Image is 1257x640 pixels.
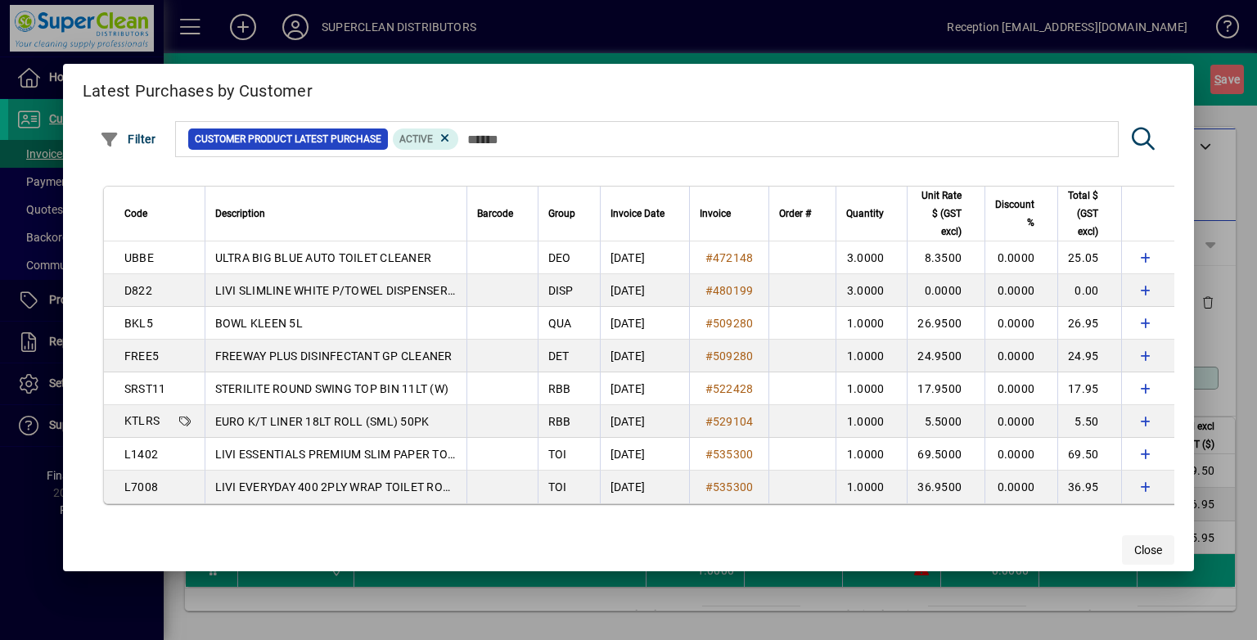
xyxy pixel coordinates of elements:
td: 1.0000 [836,471,907,503]
td: 69.5000 [907,438,984,471]
span: Invoice Date [610,205,665,223]
span: Quantity [846,205,884,223]
span: Customer Product Latest Purchase [195,131,381,147]
td: 0.0000 [984,340,1057,372]
div: Unit Rate $ (GST excl) [917,187,976,241]
span: # [705,415,713,428]
span: 509280 [713,349,754,363]
td: 36.95 [1057,471,1121,503]
span: LIVI EVERYDAY 400 2PLY WRAP TOILET ROLLS (48) [215,480,488,494]
td: [DATE] [600,471,689,503]
span: Filter [100,133,156,146]
span: Description [215,205,265,223]
span: 529104 [713,415,754,428]
td: 0.0000 [984,241,1057,274]
td: 0.0000 [984,405,1057,438]
td: 3.0000 [836,241,907,274]
td: 25.05 [1057,241,1121,274]
span: DET [548,349,570,363]
span: STERILITE ROUND SWING TOP BIN 11LT (W) [215,382,449,395]
td: 3.0000 [836,274,907,307]
span: LIVI SLIMLINE WHITE P/TOWEL DISPENSER - LARGE [215,284,493,297]
span: # [705,251,713,264]
span: TOI [548,448,567,461]
button: Filter [96,124,160,154]
td: 0.0000 [984,372,1057,405]
mat-chip: Product Activation Status: Active [393,128,458,150]
span: 522428 [713,382,754,395]
td: 24.9500 [907,340,984,372]
span: FREE5 [124,349,159,363]
td: 0.0000 [984,274,1057,307]
td: 1.0000 [836,340,907,372]
div: Quantity [846,205,899,223]
span: DISP [548,284,574,297]
span: QUA [548,317,572,330]
td: [DATE] [600,274,689,307]
span: # [705,349,713,363]
span: KTLRS [124,414,160,427]
span: EURO K/T LINER 18LT ROLL (SML) 50PK [215,415,430,428]
td: 5.5000 [907,405,984,438]
td: 0.0000 [984,307,1057,340]
span: FREEWAY PLUS DISINFECTANT GP CLEANER [215,349,453,363]
div: Discount % [995,196,1049,232]
span: D822 [124,284,152,297]
td: 26.95 [1057,307,1121,340]
span: Active [399,133,433,145]
span: Discount % [995,196,1034,232]
span: RBB [548,382,571,395]
td: [DATE] [600,372,689,405]
span: Close [1134,542,1162,559]
span: # [705,448,713,461]
span: LIVI ESSENTIALS PREMIUM SLIM PAPER TOWELS (4000) [215,448,516,461]
td: [DATE] [600,340,689,372]
span: # [705,284,713,297]
td: 5.50 [1057,405,1121,438]
div: Invoice [700,205,759,223]
span: Total $ (GST excl) [1068,187,1098,241]
span: L1402 [124,448,158,461]
td: 17.9500 [907,372,984,405]
span: 535300 [713,480,754,494]
a: #509280 [700,314,759,332]
div: Invoice Date [610,205,679,223]
button: Close [1122,535,1174,565]
span: SRST11 [124,382,166,395]
a: #535300 [700,445,759,463]
div: Group [548,205,590,223]
span: BOWL KLEEN 5L [215,317,303,330]
a: #535300 [700,478,759,496]
span: UBBE [124,251,154,264]
span: # [705,382,713,395]
span: ULTRA BIG BLUE AUTO TOILET CLEANER [215,251,432,264]
td: 36.9500 [907,471,984,503]
a: #480199 [700,282,759,300]
td: [DATE] [600,307,689,340]
span: Invoice [700,205,731,223]
span: Group [548,205,575,223]
td: 17.95 [1057,372,1121,405]
td: [DATE] [600,405,689,438]
td: 0.00 [1057,274,1121,307]
a: #522428 [700,380,759,398]
span: DEO [548,251,571,264]
div: Total $ (GST excl) [1068,187,1113,241]
span: Barcode [477,205,513,223]
span: BKL5 [124,317,153,330]
span: 509280 [713,317,754,330]
span: # [705,480,713,494]
h2: Latest Purchases by Customer [63,64,1194,111]
span: 472148 [713,251,754,264]
span: L7008 [124,480,158,494]
span: TOI [548,480,567,494]
td: 0.0000 [907,274,984,307]
div: Barcode [477,205,528,223]
td: 1.0000 [836,307,907,340]
div: Description [215,205,457,223]
td: 69.50 [1057,438,1121,471]
div: Code [124,205,195,223]
span: # [705,317,713,330]
td: 1.0000 [836,438,907,471]
span: 480199 [713,284,754,297]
